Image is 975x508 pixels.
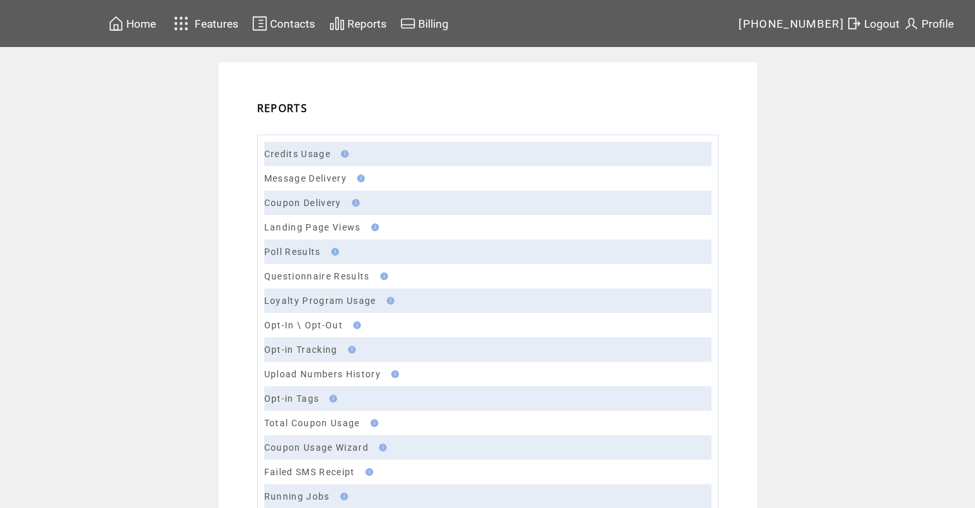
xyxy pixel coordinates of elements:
[264,418,360,428] a: Total Coupon Usage
[250,14,317,33] a: Contacts
[353,174,365,182] img: help.gif
[264,491,330,502] a: Running Jobs
[264,198,342,208] a: Coupon Delivery
[126,17,156,30] span: Home
[864,17,900,30] span: Logout
[347,17,387,30] span: Reports
[325,395,337,402] img: help.gif
[264,222,361,232] a: Landing Page Views
[844,14,902,33] a: Logout
[349,321,361,329] img: help.gif
[367,223,379,231] img: help.gif
[257,101,307,115] span: REPORTS
[375,444,387,451] img: help.gif
[264,296,376,306] a: Loyalty Program Usage
[327,14,389,33] a: Reports
[738,17,844,30] span: [PHONE_NUMBER]
[170,13,193,34] img: features.svg
[329,15,345,32] img: chart.svg
[264,467,355,477] a: Failed SMS Receipt
[270,17,315,30] span: Contacts
[846,15,862,32] img: exit.svg
[400,15,416,32] img: creidtcard.svg
[902,14,956,33] a: Profile
[362,468,373,476] img: help.gif
[264,320,343,330] a: Opt-In \ Opt-Out
[903,15,919,32] img: profile.svg
[418,17,449,30] span: Billing
[264,369,381,379] a: Upload Numbers History
[264,149,331,159] a: Credits Usage
[336,493,348,500] img: help.gif
[344,346,356,353] img: help.gif
[252,15,267,32] img: contacts.svg
[398,14,450,33] a: Billing
[376,272,388,280] img: help.gif
[922,17,954,30] span: Profile
[383,297,394,305] img: help.gif
[264,247,321,257] a: Poll Results
[264,344,338,355] a: Opt-in Tracking
[264,173,347,183] a: Message Delivery
[264,442,369,453] a: Coupon Usage Wizard
[264,393,320,404] a: Opt-in Tags
[168,11,241,36] a: Features
[108,15,124,32] img: home.svg
[348,199,360,207] img: help.gif
[327,248,339,256] img: help.gif
[387,370,399,378] img: help.gif
[367,419,378,427] img: help.gif
[264,271,370,281] a: Questionnaire Results
[195,17,238,30] span: Features
[106,14,158,33] a: Home
[337,150,349,158] img: help.gif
